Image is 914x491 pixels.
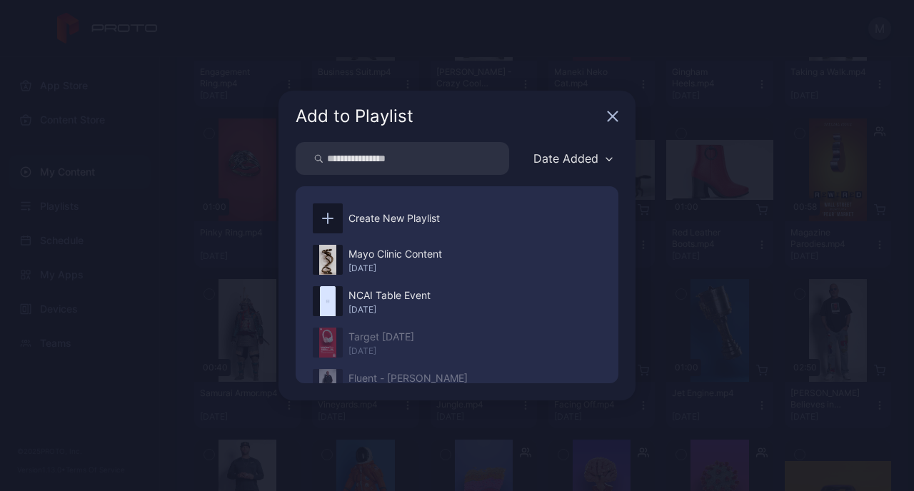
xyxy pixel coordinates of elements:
div: Create New Playlist [348,210,440,227]
div: Add to Playlist [296,108,601,125]
button: Date Added [526,142,618,175]
div: NCAI Table Event [348,287,431,304]
div: Date Added [533,151,598,166]
div: [DATE] [348,263,442,274]
div: Mayo Clinic Content [348,246,442,263]
div: [DATE] [348,345,414,357]
div: Fluent - [PERSON_NAME] [348,370,468,387]
div: Target [DATE] [348,328,414,345]
div: [DATE] [348,304,431,315]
